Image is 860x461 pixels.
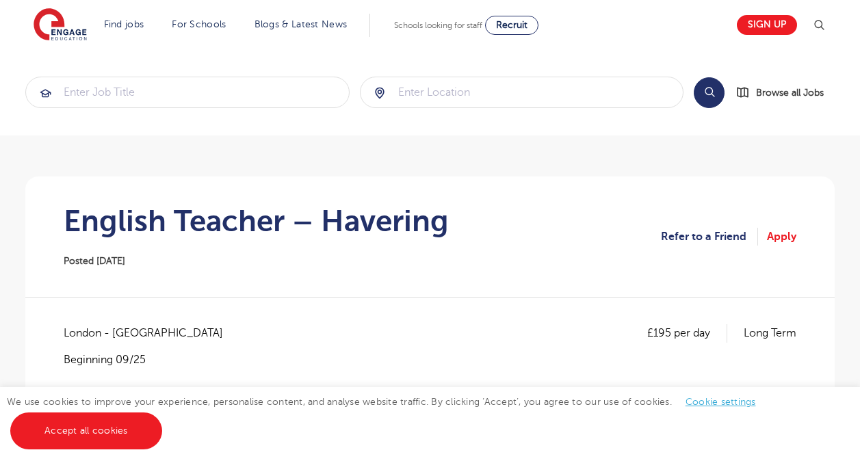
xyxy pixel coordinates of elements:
[496,20,527,30] span: Recruit
[485,16,538,35] a: Recruit
[64,324,237,342] span: London - [GEOGRAPHIC_DATA]
[361,77,683,107] input: Submit
[647,324,727,342] p: £195 per day
[10,412,162,449] a: Accept all cookies
[7,397,770,436] span: We use cookies to improve your experience, personalise content, and analyse website traffic. By c...
[767,228,796,246] a: Apply
[172,19,226,29] a: For Schools
[360,77,684,108] div: Submit
[64,256,125,266] span: Posted [DATE]
[661,228,758,246] a: Refer to a Friend
[104,19,144,29] a: Find jobs
[64,204,449,238] h1: English Teacher – Havering
[756,85,824,101] span: Browse all Jobs
[737,15,797,35] a: Sign up
[686,397,756,407] a: Cookie settings
[735,85,835,101] a: Browse all Jobs
[744,324,796,342] p: Long Term
[694,77,725,108] button: Search
[26,77,349,107] input: Submit
[34,8,87,42] img: Engage Education
[64,352,237,367] p: Beginning 09/25
[255,19,348,29] a: Blogs & Latest News
[394,21,482,30] span: Schools looking for staff
[25,77,350,108] div: Submit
